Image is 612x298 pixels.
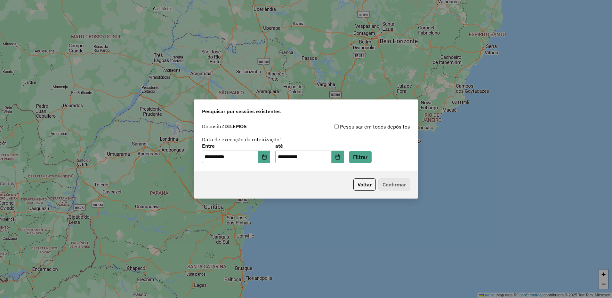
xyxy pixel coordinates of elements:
[349,151,372,163] button: Filtrar
[202,107,281,115] span: Pesquisar por sessões existentes
[224,123,247,129] strong: DILEMOS
[306,123,410,130] div: Pesquisar em todos depósitos
[202,136,281,143] label: Data de execução da roteirização:
[258,151,270,163] button: Choose Date
[353,178,376,191] button: Voltar
[202,122,247,130] label: Depósito:
[332,151,344,163] button: Choose Date
[202,142,270,150] label: Entre
[275,142,343,150] label: até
